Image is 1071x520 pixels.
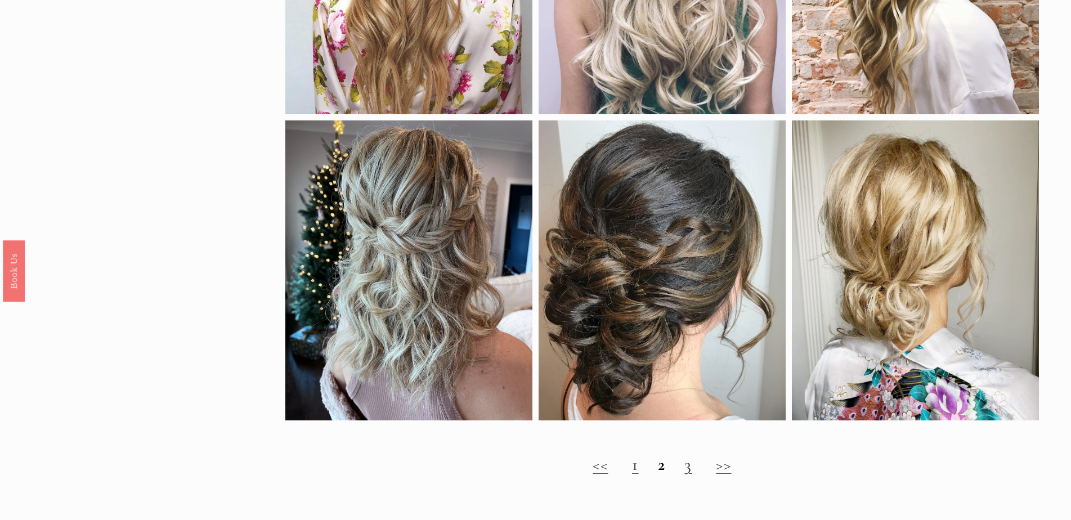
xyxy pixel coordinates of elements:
[684,454,692,475] a: 3
[658,454,666,475] strong: 2
[632,454,639,475] a: 1
[593,454,608,475] a: <<
[716,454,731,475] a: >>
[3,240,25,302] a: Book Us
